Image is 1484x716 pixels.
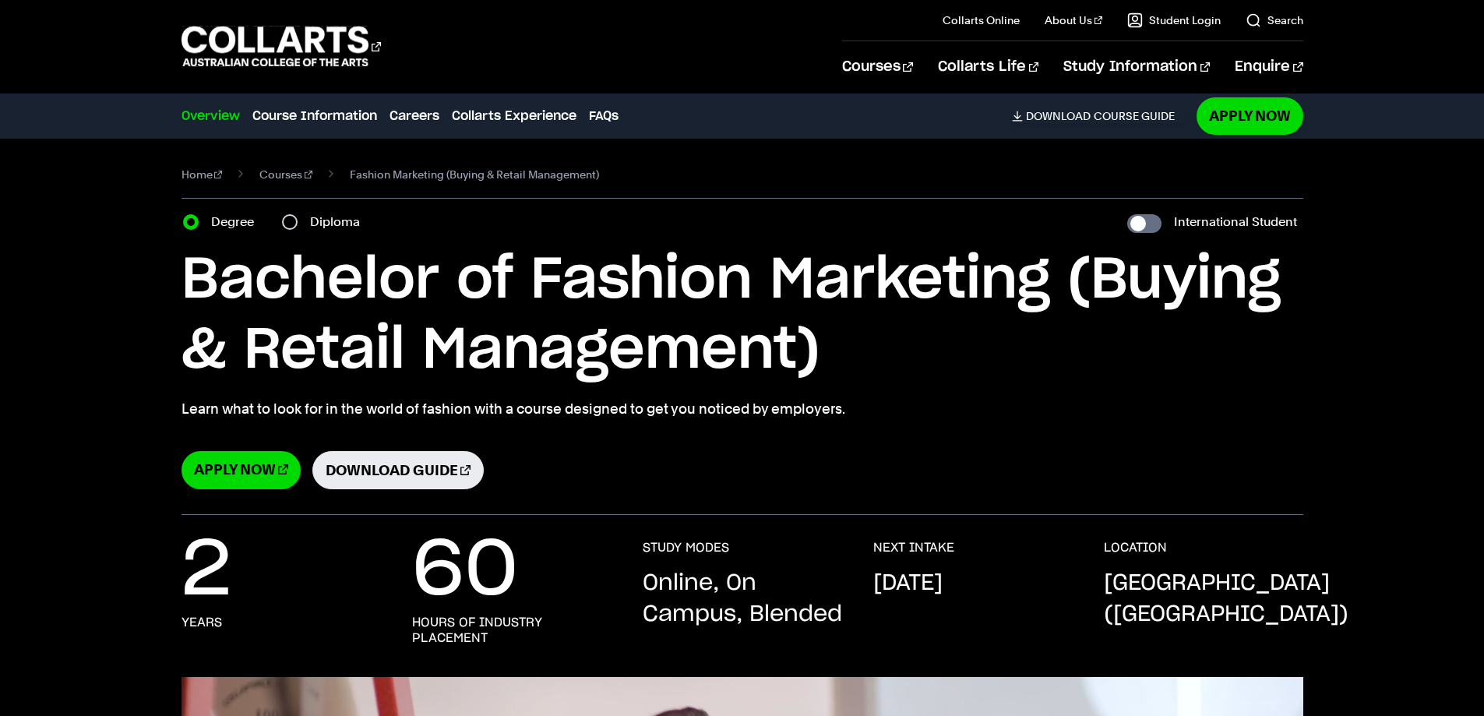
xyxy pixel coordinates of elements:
[182,164,223,185] a: Home
[1104,568,1348,630] p: [GEOGRAPHIC_DATA] ([GEOGRAPHIC_DATA])
[842,41,913,93] a: Courses
[1127,12,1221,28] a: Student Login
[211,211,263,233] label: Degree
[182,451,301,489] a: Apply Now
[1063,41,1210,93] a: Study Information
[310,211,369,233] label: Diploma
[1045,12,1102,28] a: About Us
[1197,97,1303,134] a: Apply Now
[182,245,1303,386] h1: Bachelor of Fashion Marketing (Buying & Retail Management)
[182,24,381,69] div: Go to homepage
[1235,41,1302,93] a: Enquire
[452,107,576,125] a: Collarts Experience
[643,568,842,630] p: Online, On Campus, Blended
[873,540,954,556] h3: NEXT INTAKE
[1026,109,1091,123] span: Download
[182,107,240,125] a: Overview
[1246,12,1303,28] a: Search
[943,12,1020,28] a: Collarts Online
[350,164,599,185] span: Fashion Marketing (Buying & Retail Management)
[938,41,1038,93] a: Collarts Life
[182,398,1303,420] p: Learn what to look for in the world of fashion with a course designed to get you noticed by emplo...
[312,451,484,489] a: Download Guide
[412,615,612,646] h3: Hours of industry placement
[643,540,729,556] h3: STUDY MODES
[589,107,619,125] a: FAQs
[1104,540,1167,556] h3: LOCATION
[1174,211,1297,233] label: International Student
[873,568,943,599] p: [DATE]
[182,540,231,602] p: 2
[182,615,222,630] h3: years
[259,164,312,185] a: Courses
[1012,109,1187,123] a: DownloadCourse Guide
[390,107,439,125] a: Careers
[412,540,518,602] p: 60
[252,107,377,125] a: Course Information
